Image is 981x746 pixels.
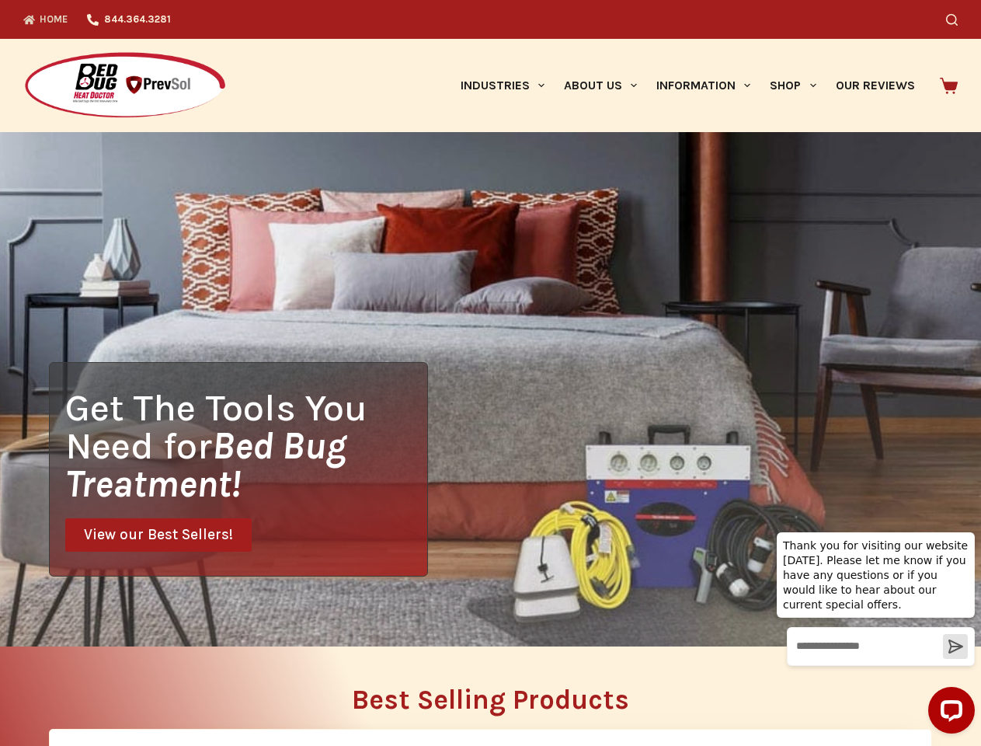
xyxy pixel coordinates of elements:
[65,389,427,503] h1: Get The Tools You Need for
[49,686,932,713] h2: Best Selling Products
[826,39,924,132] a: Our Reviews
[760,39,826,132] a: Shop
[65,518,252,552] a: View our Best Sellers!
[23,51,227,120] img: Prevsol/Bed Bug Heat Doctor
[764,518,981,746] iframe: LiveChat chat widget
[554,39,646,132] a: About Us
[946,14,958,26] button: Search
[450,39,924,132] nav: Primary
[65,424,346,506] i: Bed Bug Treatment!
[450,39,554,132] a: Industries
[84,528,233,542] span: View our Best Sellers!
[647,39,760,132] a: Information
